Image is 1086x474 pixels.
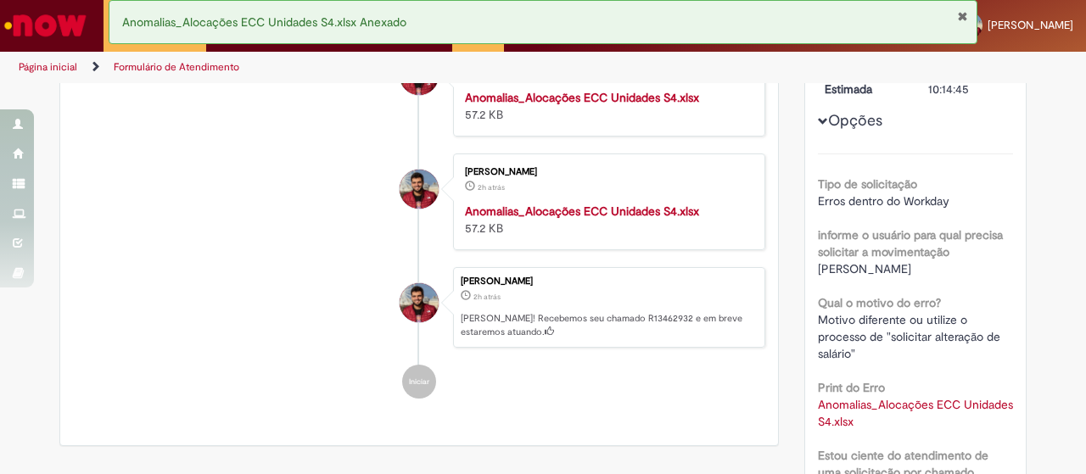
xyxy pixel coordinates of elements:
[818,261,911,276] span: [PERSON_NAME]
[465,203,747,237] div: 57.2 KB
[465,204,699,219] a: Anomalias_Alocações ECC Unidades S4.xlsx
[818,176,917,192] b: Tipo de solicitação
[988,18,1073,32] span: [PERSON_NAME]
[957,9,968,23] button: Fechar Notificação
[19,60,77,74] a: Página inicial
[73,23,765,416] ul: Histórico de tíquete
[473,292,501,302] span: 2h atrás
[400,170,439,209] div: Evaldo Leandro Potma da Silva
[465,89,747,123] div: 57.2 KB
[465,167,747,177] div: [PERSON_NAME]
[818,380,885,395] b: Print do Erro
[13,52,711,83] ul: Trilhas de página
[818,193,949,209] span: Erros dentro do Workday
[400,283,439,322] div: Evaldo Leandro Potma da Silva
[114,60,239,74] a: Formulário de Atendimento
[2,8,89,42] img: ServiceNow
[478,182,505,192] span: 2h atrás
[818,312,1004,361] span: Motivo diferente ou utilize o processo de "solicitar alteração de salário"
[473,292,501,302] time: 29/08/2025 15:14:41
[122,14,406,30] span: Anomalias_Alocações ECC Unidades S4.xlsx Anexado
[818,227,1003,259] b: informe o usuário para qual precisa solicitar a movimentação
[461,276,756,287] div: [PERSON_NAME]
[465,90,699,105] a: Anomalias_Alocações ECC Unidades S4.xlsx
[73,267,765,349] li: Evaldo Leandro Potma da Silva
[461,312,756,338] p: [PERSON_NAME]! Recebemos seu chamado R13462932 e em breve estaremos atuando.
[478,182,505,192] time: 29/08/2025 15:10:30
[818,397,1016,429] a: Download de Anomalias_Alocações ECC Unidades S4.xlsx
[818,295,941,310] b: Qual o motivo do erro?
